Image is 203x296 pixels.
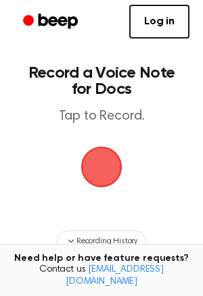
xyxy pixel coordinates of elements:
button: Recording History [57,230,146,252]
span: Contact us [8,264,195,288]
span: Recording History [76,235,137,247]
p: Tap to Record. [24,108,179,125]
a: Log in [129,5,189,39]
img: Beep Logo [81,147,122,187]
a: [EMAIL_ADDRESS][DOMAIN_NAME] [66,265,164,287]
h1: Record a Voice Note for Docs [24,65,179,97]
a: Beep [14,9,90,35]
